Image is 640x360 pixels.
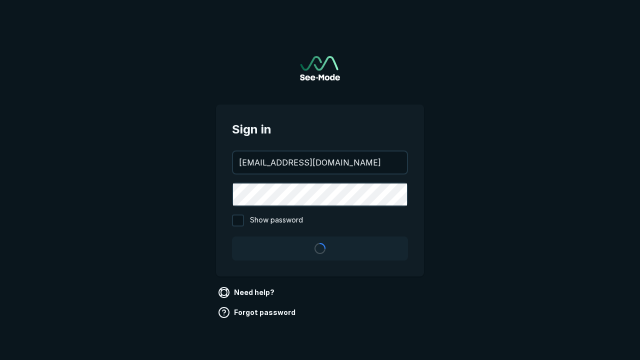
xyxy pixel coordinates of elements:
a: Go to sign in [300,56,340,80]
img: See-Mode Logo [300,56,340,80]
a: Need help? [216,284,278,300]
a: Forgot password [216,304,299,320]
input: your@email.com [233,151,407,173]
span: Sign in [232,120,408,138]
span: Show password [250,214,303,226]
